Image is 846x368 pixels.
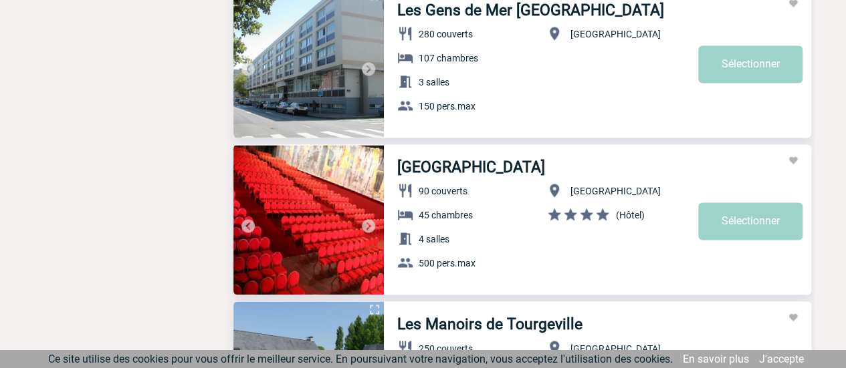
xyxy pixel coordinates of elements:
[397,25,413,41] img: baseline_restaurant_white_24dp-b.png
[48,353,673,365] span: Ce site utilise des cookies pour vous offrir le meilleur service. En poursuivant votre navigation...
[397,158,545,176] a: [GEOGRAPHIC_DATA]
[419,234,449,244] span: 4 salles
[397,315,583,333] a: Les Manoirs de Tourgeville
[788,155,799,166] img: Ajouter aux favoris
[397,254,413,270] img: baseline_group_white_24dp-b.png
[419,29,473,39] span: 280 couverts
[397,98,413,114] img: baseline_group_white_24dp-b.png
[788,312,799,323] img: Ajouter aux favoris
[397,182,413,198] img: baseline_restaurant_white_24dp-b.png
[419,186,467,196] span: 90 couverts
[397,339,413,355] img: baseline_restaurant_white_24dp-b.png
[759,353,804,365] a: J'accepte
[397,230,413,246] img: baseline_meeting_room_white_24dp-b.png
[546,182,562,198] img: baseline_location_on_white_24dp-b.png
[419,53,478,63] span: 107 chambres
[570,29,661,39] span: [GEOGRAPHIC_DATA]
[233,144,384,295] img: 3.jpg
[397,1,664,19] a: Les Gens de Mer [GEOGRAPHIC_DATA]
[419,101,475,112] span: 150 pers.max
[546,339,562,355] img: baseline_location_on_white_24dp-b.png
[397,206,413,222] img: baseline_hotel_white_24dp-b.png
[683,353,749,365] a: En savoir plus
[397,49,413,65] img: baseline_hotel_white_24dp-b.png
[546,25,562,41] img: baseline_location_on_white_24dp-b.png
[698,45,803,83] a: Sélectionner
[419,258,475,268] span: 500 pers.max
[616,210,645,220] span: (Hôtel)
[419,343,473,353] span: 250 couverts
[397,73,413,89] img: baseline_meeting_room_white_24dp-b.png
[698,202,803,240] a: Sélectionner
[570,343,661,353] span: [GEOGRAPHIC_DATA]
[570,186,661,196] span: [GEOGRAPHIC_DATA]
[419,210,473,220] span: 45 chambres
[419,77,449,87] span: 3 salles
